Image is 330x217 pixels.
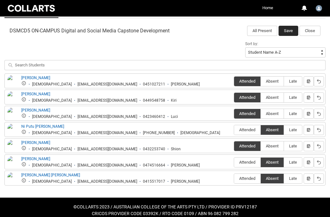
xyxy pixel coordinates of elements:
[171,147,181,152] div: Shion
[143,131,175,135] div: [PHONE_NUMBER]
[32,179,72,184] div: [DEMOGRAPHIC_DATA]
[7,107,17,121] img: Luci Robins
[300,26,320,36] button: Close
[180,131,220,135] div: [DEMOGRAPHIC_DATA]
[261,79,284,84] span: Absent
[32,82,72,87] div: [DEMOGRAPHIC_DATA]
[314,125,324,135] button: Reset
[314,141,324,151] button: Reset
[21,108,50,112] a: [PERSON_NAME]
[21,140,50,145] a: [PERSON_NAME]
[21,76,50,80] a: [PERSON_NAME]
[304,141,314,151] button: Notes
[304,125,314,135] button: Notes
[304,157,314,167] button: Notes
[143,98,165,103] div: 0449548758
[284,160,302,165] span: Late
[304,76,314,86] button: Notes
[7,124,17,142] img: Ni Putu Gita Mahadewi
[77,98,137,103] div: [EMAIL_ADDRESS][DOMAIN_NAME]
[234,111,260,116] span: Attended
[32,147,72,152] div: [DEMOGRAPHIC_DATA]
[261,176,284,181] span: Absent
[32,114,72,119] div: [DEMOGRAPHIC_DATA]
[314,92,324,103] button: Reset
[21,173,80,177] a: [PERSON_NAME] [PERSON_NAME]
[284,79,302,84] span: Late
[143,179,165,184] div: 0415517017
[4,60,326,70] input: Search Students
[314,173,324,184] button: Reset
[32,163,72,168] div: [DEMOGRAPHIC_DATA]
[171,179,200,184] div: [PERSON_NAME]
[314,3,324,13] button: User Profile Lisa.Campton
[7,140,17,154] img: Shion Costello
[314,76,324,86] button: Reset
[143,82,165,87] div: 0451027211
[234,176,260,181] span: Attended
[261,111,284,116] span: Absent
[304,92,314,103] button: Notes
[7,75,17,89] img: Chloe Turner
[234,160,260,165] span: Attended
[261,127,284,132] span: Absent
[7,91,17,105] img: Kiri Hawkins
[77,131,137,135] div: [EMAIL_ADDRESS][DOMAIN_NAME]
[284,176,302,181] span: Late
[316,5,322,11] img: Lisa.Campton
[234,144,260,148] span: Attended
[32,131,72,135] div: [DEMOGRAPHIC_DATA]
[261,3,275,13] a: Home
[261,160,284,165] span: Absent
[261,95,284,100] span: Absent
[284,95,302,100] span: Late
[234,79,260,84] span: Attended
[77,163,137,168] div: [EMAIL_ADDRESS][DOMAIN_NAME]
[77,82,137,87] div: [EMAIL_ADDRESS][DOMAIN_NAME]
[10,28,170,34] span: DSMCD5 ON-CAMPUS Digital and Social Media Capstone Development
[7,156,17,170] img: Sophie Mallabone
[279,26,298,36] button: Save
[284,144,302,148] span: Late
[304,173,314,184] button: Notes
[21,124,64,129] a: Ni Putu [PERSON_NAME]
[171,82,200,87] div: [PERSON_NAME]
[32,98,72,103] div: [DEMOGRAPHIC_DATA]
[314,157,324,167] button: Reset
[304,109,314,119] button: Notes
[77,179,137,184] div: [EMAIL_ADDRESS][DOMAIN_NAME]
[314,109,324,119] button: Reset
[234,127,260,132] span: Attended
[7,172,17,191] img: Veronica Gomez Zuluaga
[143,114,165,119] div: 0423460412
[21,157,50,161] a: [PERSON_NAME]
[284,127,302,132] span: Late
[143,163,165,168] div: 0474516664
[284,111,302,116] span: Late
[247,26,277,36] button: All Present
[171,163,200,168] div: [PERSON_NAME]
[234,95,260,100] span: Attended
[21,92,50,96] a: [PERSON_NAME]
[143,147,165,152] div: 0432253740
[261,144,284,148] span: Absent
[77,114,137,119] div: [EMAIL_ADDRESS][DOMAIN_NAME]
[245,42,258,46] span: Sort by:
[171,114,178,119] div: Luci
[77,147,137,152] div: [EMAIL_ADDRESS][DOMAIN_NAME]
[171,98,177,103] div: Kiri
